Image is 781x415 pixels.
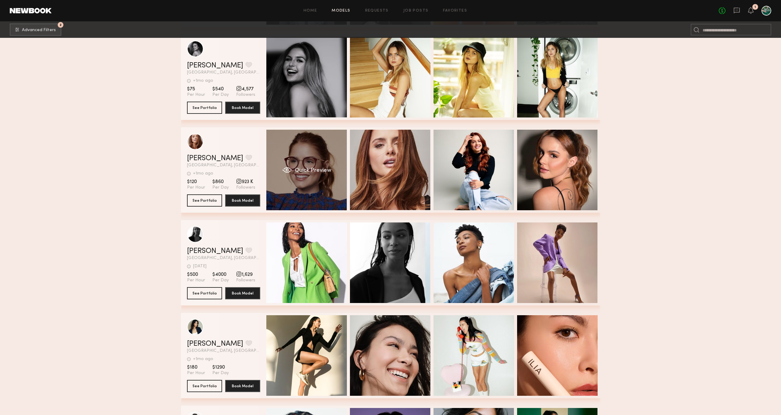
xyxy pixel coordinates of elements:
button: Book Model [225,194,260,207]
span: Followers [236,185,255,190]
a: Job Posts [403,9,429,13]
span: [GEOGRAPHIC_DATA], [GEOGRAPHIC_DATA] [187,163,260,168]
button: Book Model [225,380,260,392]
span: $120 [187,179,205,185]
span: 4,577 [236,86,255,92]
a: [PERSON_NAME] [187,247,243,255]
span: Per Hour [187,278,205,283]
button: 2Advanced Filters [10,23,61,36]
a: Favorites [443,9,467,13]
span: 1,629 [236,272,255,278]
span: $860 [212,179,229,185]
span: Per Day [212,278,229,283]
span: 2 [59,23,62,26]
span: $180 [187,364,205,370]
span: Per Hour [187,370,205,376]
div: [DATE] [193,264,207,269]
span: Per Hour [187,185,205,190]
span: Per Day [212,370,229,376]
a: Models [332,9,350,13]
span: $75 [187,86,205,92]
span: Advanced Filters [22,28,56,32]
a: Home [304,9,317,13]
span: [GEOGRAPHIC_DATA], [GEOGRAPHIC_DATA] [187,70,260,75]
button: See Portfolio [187,287,222,299]
a: [PERSON_NAME] [187,340,243,348]
span: Per Day [212,92,229,98]
span: $1290 [212,364,229,370]
div: +1mo ago [193,79,213,83]
span: Per Hour [187,92,205,98]
span: Quick Preview [294,168,331,173]
span: $500 [187,272,205,278]
div: 1 [754,5,756,9]
span: $4000 [212,272,229,278]
span: [GEOGRAPHIC_DATA], [GEOGRAPHIC_DATA] [187,256,260,260]
button: Book Model [225,287,260,299]
span: 923 K [236,179,255,185]
div: +1mo ago [193,357,213,361]
span: Per Day [212,185,229,190]
span: $540 [212,86,229,92]
button: See Portfolio [187,102,222,114]
span: Followers [236,92,255,98]
a: Requests [365,9,389,13]
span: Followers [236,278,255,283]
span: [GEOGRAPHIC_DATA], [GEOGRAPHIC_DATA] [187,349,260,353]
a: [PERSON_NAME] [187,62,243,69]
button: Book Model [225,102,260,114]
a: [PERSON_NAME] [187,155,243,162]
div: +1mo ago [193,171,213,176]
button: See Portfolio [187,380,222,392]
button: See Portfolio [187,194,222,207]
